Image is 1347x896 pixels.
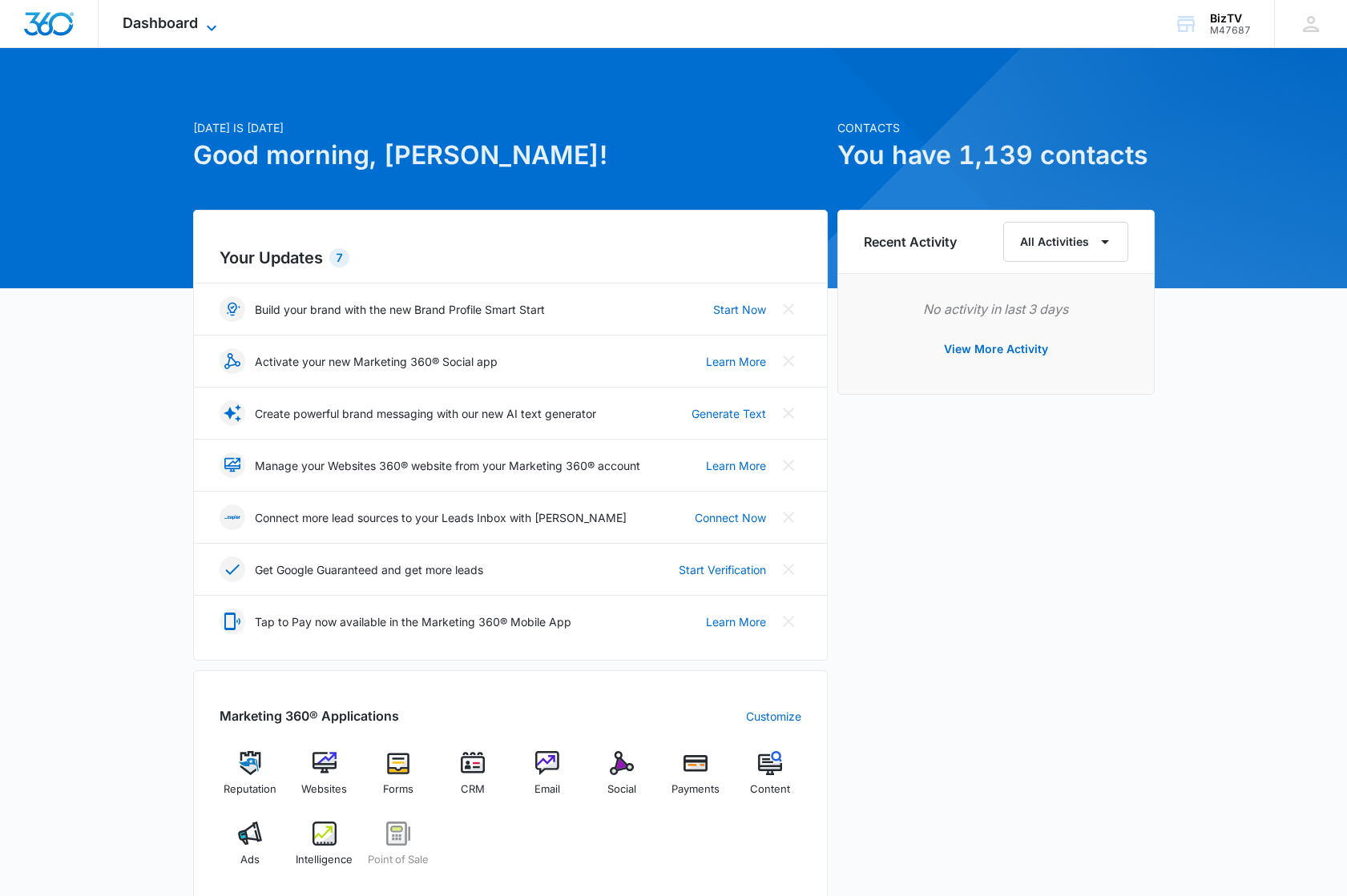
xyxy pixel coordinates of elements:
a: Connect Now [695,509,766,526]
h2: Marketing 360® Applications [220,706,399,725]
a: Customize [746,708,801,725]
div: account id [1210,25,1251,36]
a: Learn More [706,613,766,630]
button: Close [776,609,801,634]
div: account name [1210,12,1251,25]
button: Close [776,348,801,374]
p: Tap to Pay now available in the Marketing 360® Mobile App [255,613,571,630]
a: Intelligence [293,822,355,879]
p: Get Google Guaranteed and get more leads [255,561,483,578]
a: Content [740,751,801,809]
span: Forms [383,781,413,798]
a: Reputation [220,751,281,809]
h6: Recent Activity [864,232,957,251]
span: Intelligence [296,852,353,868]
p: Connect more lead sources to your Leads Inbox with [PERSON_NAME] [255,509,627,526]
span: Ads [240,852,260,868]
button: Close [776,556,801,582]
a: Learn More [706,457,766,474]
span: CRM [461,781,485,798]
h1: You have 1,139 contacts [837,136,1155,175]
p: Build your brand with the new Brand Profile Smart Start [255,301,545,318]
a: Generate Text [692,405,766,422]
div: 7 [329,248,349,267]
button: Close [776,452,801,478]
h2: Your Updates [220,246,801,270]
h1: Good morning, [PERSON_NAME]! [193,136,828,175]
a: Email [517,751,579,809]
p: Create powerful brand messaging with our new AI text generator [255,405,596,422]
button: View More Activity [928,330,1064,368]
span: Payments [671,781,720,798]
a: Start Verification [679,561,766,578]
a: Social [591,751,652,809]
p: No activity in last 3 days [864,299,1128,319]
a: CRM [442,751,504,809]
a: Forms [368,751,430,809]
button: All Activities [1003,222,1128,262]
a: Payments [665,751,727,809]
span: Email [534,781,560,798]
button: Close [776,296,801,322]
a: Point of Sale [368,822,430,879]
a: Websites [293,751,355,809]
button: Close [776,400,801,426]
button: Close [776,504,801,530]
p: Contacts [837,119,1155,136]
a: Ads [220,822,281,879]
p: Activate your new Marketing 360® Social app [255,353,498,370]
span: Social [607,781,636,798]
span: Content [750,781,790,798]
span: Point of Sale [368,852,429,868]
p: [DATE] is [DATE] [193,119,828,136]
a: Start Now [713,301,766,318]
span: Reputation [224,781,276,798]
p: Manage your Websites 360® website from your Marketing 360® account [255,457,640,474]
a: Learn More [706,353,766,370]
span: Dashboard [123,14,198,31]
span: Websites [301,781,347,798]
